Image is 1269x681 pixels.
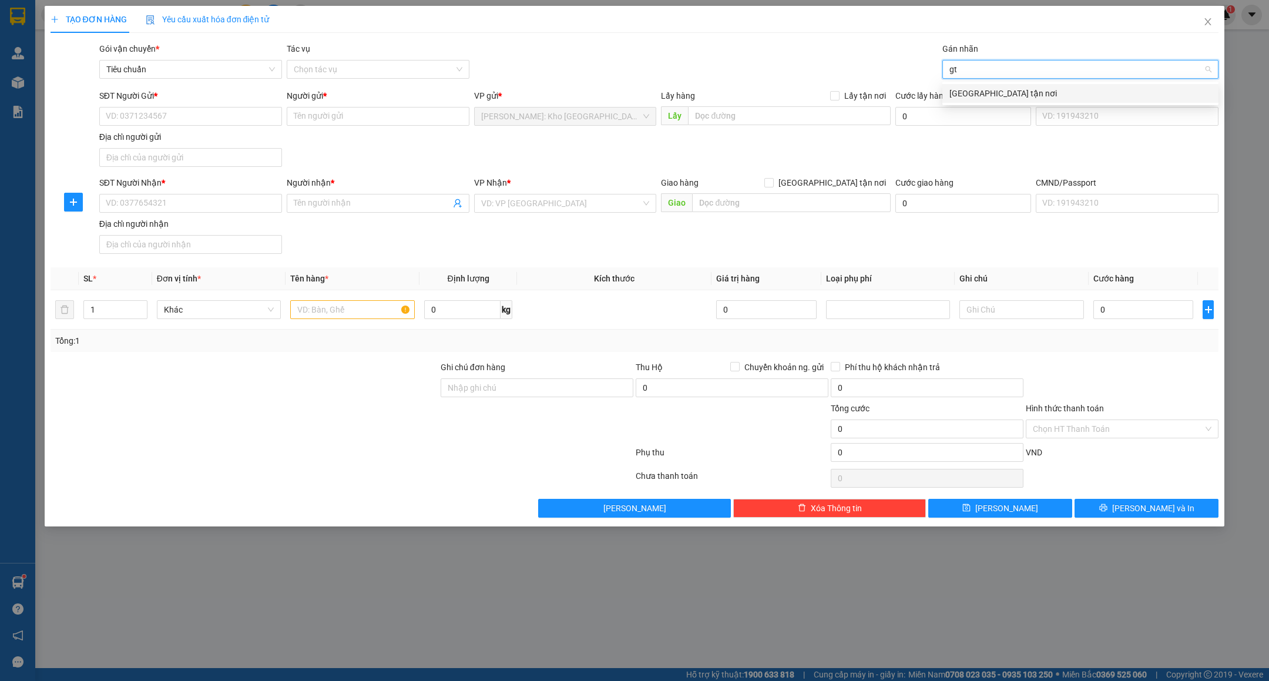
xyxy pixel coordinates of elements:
[51,15,127,24] span: TẠO ĐƠN HÀNG
[99,235,282,254] input: Địa chỉ của người nhận
[840,361,945,374] span: Phí thu hộ khách nhận trả
[146,15,270,24] span: Yêu cầu xuất hóa đơn điện tử
[99,217,282,230] div: Địa chỉ người nhận
[975,502,1038,515] span: [PERSON_NAME]
[594,274,634,283] span: Kích thước
[474,89,657,102] div: VP gửi
[453,199,462,208] span: user-add
[636,363,663,372] span: Thu Hộ
[661,106,688,125] span: Lấy
[740,361,828,374] span: Chuyển khoản ng. gửi
[1099,504,1107,513] span: printer
[164,301,274,318] span: Khác
[51,15,59,24] span: plus
[83,274,93,283] span: SL
[688,106,891,125] input: Dọc đường
[895,178,954,187] label: Cước giao hàng
[811,502,862,515] span: Xóa Thông tin
[287,89,469,102] div: Người gửi
[959,300,1084,319] input: Ghi Chú
[661,193,692,212] span: Giao
[1203,300,1214,319] button: plus
[661,178,699,187] span: Giao hàng
[55,334,490,347] div: Tổng: 1
[99,148,282,167] input: Địa chỉ của người gửi
[1191,6,1224,39] button: Close
[287,44,310,53] label: Tác vụ
[287,176,469,189] div: Người nhận
[716,274,760,283] span: Giá trị hàng
[942,84,1218,103] div: Giao tận nơi
[962,504,971,513] span: save
[501,300,512,319] span: kg
[290,274,328,283] span: Tên hàng
[774,176,891,189] span: [GEOGRAPHIC_DATA] tận nơi
[1075,499,1218,518] button: printer[PERSON_NAME] và In
[955,267,1089,290] th: Ghi chú
[831,404,869,413] span: Tổng cước
[64,193,83,212] button: plus
[99,44,159,53] span: Gói vận chuyển
[1026,404,1104,413] label: Hình thức thanh toán
[716,300,816,319] input: 0
[1026,448,1042,457] span: VND
[949,87,1211,100] div: [GEOGRAPHIC_DATA] tận nơi
[661,91,695,100] span: Lấy hàng
[99,89,282,102] div: SĐT Người Gửi
[106,61,275,78] span: Tiêu chuẩn
[692,193,891,212] input: Dọc đường
[821,267,955,290] th: Loại phụ phí
[538,499,731,518] button: [PERSON_NAME]
[441,378,633,397] input: Ghi chú đơn hàng
[1203,17,1213,26] span: close
[942,44,978,53] label: Gán nhãn
[895,194,1031,213] input: Cước giao hàng
[65,197,82,207] span: plus
[733,499,926,518] button: deleteXóa Thông tin
[441,363,505,372] label: Ghi chú đơn hàng
[146,15,155,25] img: icon
[481,108,650,125] span: Hồ Chí Minh: Kho Thủ Đức & Quận 9
[634,469,830,490] div: Chưa thanh toán
[447,274,489,283] span: Định lượng
[840,89,891,102] span: Lấy tận nơi
[634,446,830,467] div: Phụ thu
[1203,305,1213,314] span: plus
[798,504,806,513] span: delete
[895,107,1031,126] input: Cước lấy hàng
[603,502,666,515] span: [PERSON_NAME]
[99,176,282,189] div: SĐT Người Nhận
[474,178,507,187] span: VP Nhận
[55,300,74,319] button: delete
[1093,274,1134,283] span: Cước hàng
[290,300,415,319] input: VD: Bàn, Ghế
[895,91,948,100] label: Cước lấy hàng
[1036,176,1218,189] div: CMND/Passport
[99,130,282,143] div: Địa chỉ người gửi
[949,62,959,76] input: Gán nhãn
[928,499,1072,518] button: save[PERSON_NAME]
[1112,502,1194,515] span: [PERSON_NAME] và In
[157,274,201,283] span: Đơn vị tính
